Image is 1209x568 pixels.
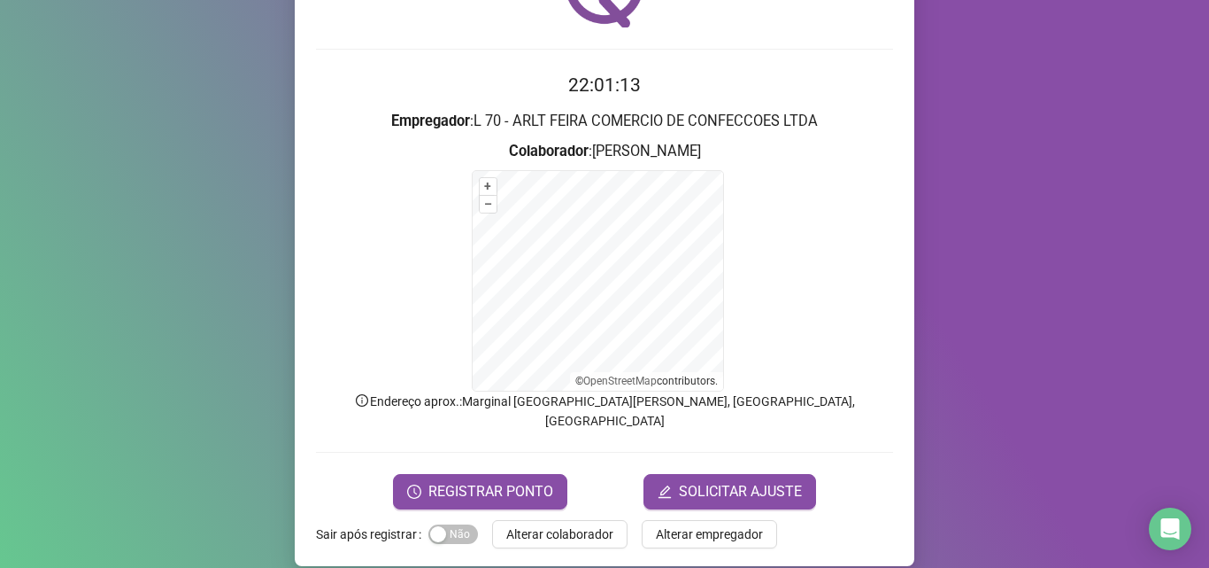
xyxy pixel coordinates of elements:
[1149,508,1191,550] div: Open Intercom Messenger
[480,178,497,195] button: +
[568,74,641,96] time: 22:01:13
[642,520,777,549] button: Alterar empregador
[480,196,497,213] button: –
[354,393,370,408] span: info-circle
[316,110,893,133] h3: : L 70 - ARLT FEIRA COMERCIO DE CONFECCOES LTDA
[679,481,802,502] span: SOLICITAR AJUSTE
[575,375,718,387] li: © contributors.
[509,143,589,160] strong: Colaborador
[643,474,816,510] button: editSOLICITAR AJUSTE
[428,481,553,502] span: REGISTRAR PONTO
[506,525,613,544] span: Alterar colaborador
[391,113,470,129] strong: Empregador
[316,140,893,163] h3: : [PERSON_NAME]
[316,392,893,431] p: Endereço aprox. : Marginal [GEOGRAPHIC_DATA][PERSON_NAME], [GEOGRAPHIC_DATA], [GEOGRAPHIC_DATA]
[656,525,763,544] span: Alterar empregador
[407,485,421,499] span: clock-circle
[316,520,428,549] label: Sair após registrar
[658,485,672,499] span: edit
[393,474,567,510] button: REGISTRAR PONTO
[492,520,628,549] button: Alterar colaborador
[583,375,657,387] a: OpenStreetMap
